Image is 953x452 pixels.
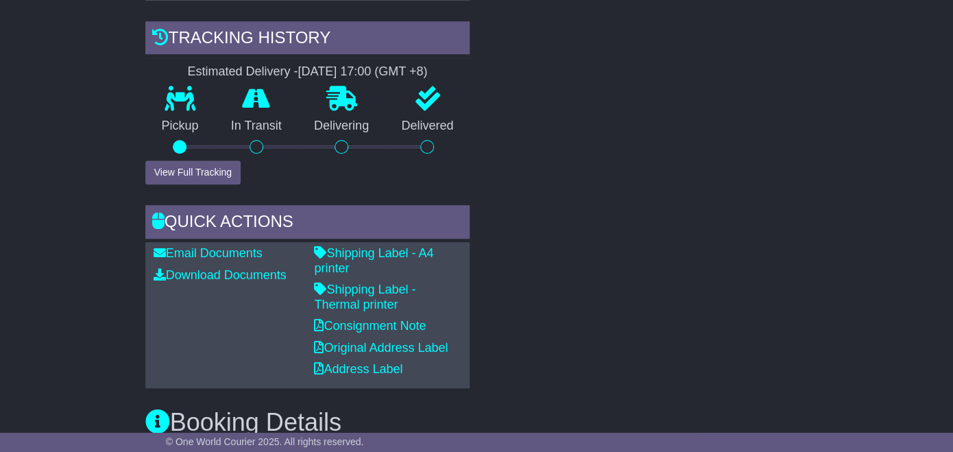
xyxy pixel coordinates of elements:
[145,409,808,436] h3: Booking Details
[154,268,287,282] a: Download Documents
[314,362,402,376] a: Address Label
[314,341,448,355] a: Original Address Label
[314,319,426,333] a: Consignment Note
[298,119,385,134] p: Delivering
[145,160,241,185] button: View Full Tracking
[385,119,470,134] p: Delivered
[215,119,298,134] p: In Transit
[145,21,470,58] div: Tracking history
[166,436,364,447] span: © One World Courier 2025. All rights reserved.
[314,246,433,275] a: Shipping Label - A4 printer
[298,64,427,80] div: [DATE] 17:00 (GMT +8)
[145,64,470,80] div: Estimated Delivery -
[145,119,215,134] p: Pickup
[145,205,470,242] div: Quick Actions
[154,246,263,260] a: Email Documents
[314,283,415,311] a: Shipping Label - Thermal printer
